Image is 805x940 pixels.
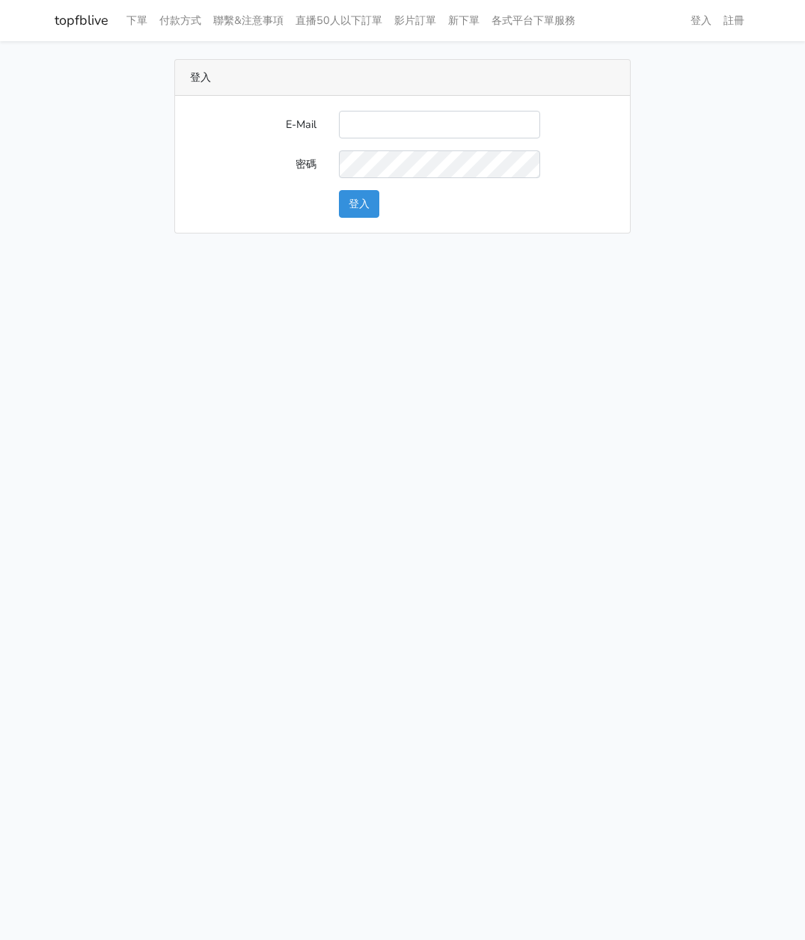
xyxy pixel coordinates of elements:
a: 影片訂單 [388,6,442,35]
a: 直播50人以下訂單 [290,6,388,35]
a: topfblive [55,6,108,35]
label: 密碼 [179,150,328,178]
a: 下單 [120,6,153,35]
a: 各式平台下單服務 [486,6,581,35]
div: 登入 [175,60,630,96]
a: 登入 [685,6,717,35]
label: E-Mail [179,111,328,138]
a: 付款方式 [153,6,207,35]
a: 註冊 [717,6,750,35]
a: 新下單 [442,6,486,35]
button: 登入 [339,190,379,218]
a: 聯繫&注意事項 [207,6,290,35]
